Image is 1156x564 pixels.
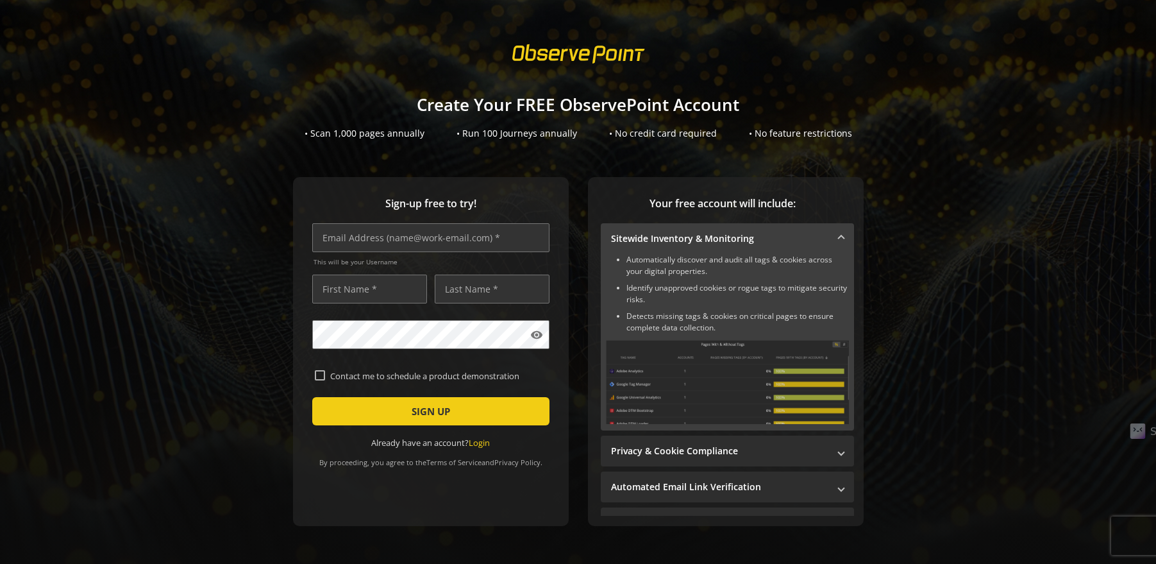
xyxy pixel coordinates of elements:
[601,436,854,466] mat-expansion-panel-header: Privacy & Cookie Compliance
[611,445,828,457] mat-panel-title: Privacy & Cookie Compliance
[312,275,427,303] input: First Name *
[626,311,849,334] li: Detects missing tags & cookies on critical pages to ensure complete data collection.
[412,400,450,423] span: SIGN UP
[601,223,854,254] mat-expansion-panel-header: Sitewide Inventory & Monitoring
[457,127,577,140] div: • Run 100 Journeys annually
[609,127,717,140] div: • No credit card required
[312,397,549,425] button: SIGN UP
[312,223,549,252] input: Email Address (name@work-email.com) *
[312,449,549,467] div: By proceeding, you agree to the and .
[312,437,549,449] div: Already have an account?
[312,196,549,211] span: Sign-up free to try!
[494,457,540,467] a: Privacy Policy
[626,254,849,277] li: Automatically discover and audit all tags & cookies across your digital properties.
[601,472,854,502] mat-expansion-panel-header: Automated Email Link Verification
[435,275,549,303] input: Last Name *
[530,329,543,341] mat-icon: visibility
[601,254,854,431] div: Sitewide Inventory & Monitoring
[749,127,852,140] div: • No feature restrictions
[601,196,844,211] span: Your free account will include:
[611,232,828,245] mat-panel-title: Sitewide Inventory & Monitoring
[606,340,849,424] img: Sitewide Inventory & Monitoring
[305,127,424,140] div: • Scan 1,000 pages annually
[469,437,490,449] a: Login
[314,257,549,266] span: This will be your Username
[611,481,828,493] mat-panel-title: Automated Email Link Verification
[426,457,482,467] a: Terms of Service
[325,370,547,382] label: Contact me to schedule a product demonstration
[626,282,849,305] li: Identify unapproved cookies or rogue tags to mitigate security risks.
[601,508,854,538] mat-expansion-panel-header: Performance Monitoring with Web Vitals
